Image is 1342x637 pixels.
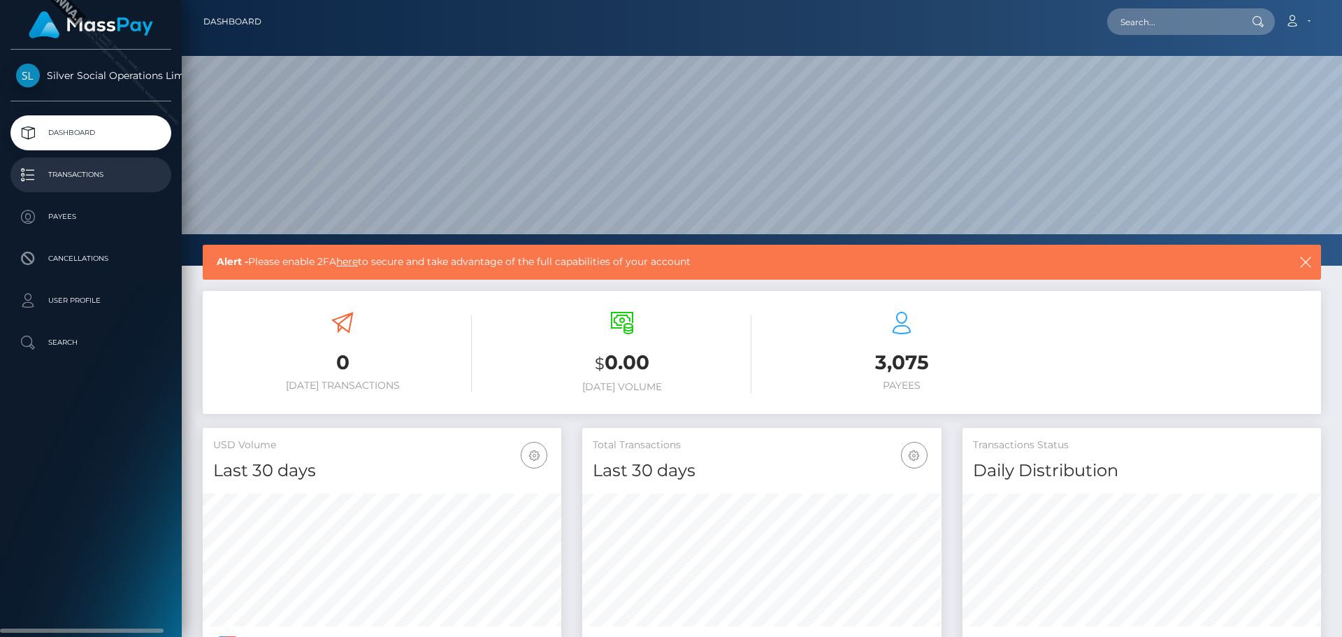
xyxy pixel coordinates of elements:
[10,241,171,276] a: Cancellations
[16,290,166,311] p: User Profile
[772,349,1031,376] h3: 3,075
[16,248,166,269] p: Cancellations
[595,354,605,373] small: $
[203,7,261,36] a: Dashboard
[593,459,930,483] h4: Last 30 days
[217,255,1187,269] span: Please enable 2FA to secure and take advantage of the full capabilities of your account
[593,438,930,452] h5: Total Transactions
[493,381,751,393] h6: [DATE] Volume
[213,380,472,392] h6: [DATE] Transactions
[10,199,171,234] a: Payees
[10,283,171,318] a: User Profile
[16,164,166,185] p: Transactions
[16,122,166,143] p: Dashboard
[16,64,40,87] img: Silver Social Operations Limited
[772,380,1031,392] h6: Payees
[10,157,171,192] a: Transactions
[336,255,358,268] a: here
[10,325,171,360] a: Search
[973,459,1311,483] h4: Daily Distribution
[16,206,166,227] p: Payees
[213,438,551,452] h5: USD Volume
[1107,8,1239,35] input: Search...
[213,459,551,483] h4: Last 30 days
[16,332,166,353] p: Search
[217,255,248,268] b: Alert -
[493,349,751,378] h3: 0.00
[10,69,171,82] span: Silver Social Operations Limited
[973,438,1311,452] h5: Transactions Status
[213,349,472,376] h3: 0
[10,115,171,150] a: Dashboard
[29,11,153,38] img: MassPay Logo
